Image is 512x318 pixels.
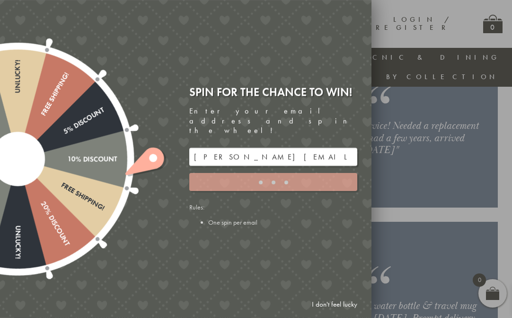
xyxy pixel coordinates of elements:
li: One spin per email [208,218,357,227]
div: 10% Discount [18,155,117,163]
div: Unlucky! [14,60,22,159]
div: Free shipping! [14,71,71,161]
div: 20% Discount [14,157,71,247]
div: Free shipping! [16,155,106,212]
div: Unlucky! [14,159,22,259]
div: Rules: [189,203,357,227]
input: Your email [189,148,357,166]
div: Spin for the chance to win! [189,85,357,100]
div: 5% Discount [16,106,106,163]
a: I don't feel lucky [307,296,362,313]
div: Enter your email address and spin the wheel! [189,107,357,136]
